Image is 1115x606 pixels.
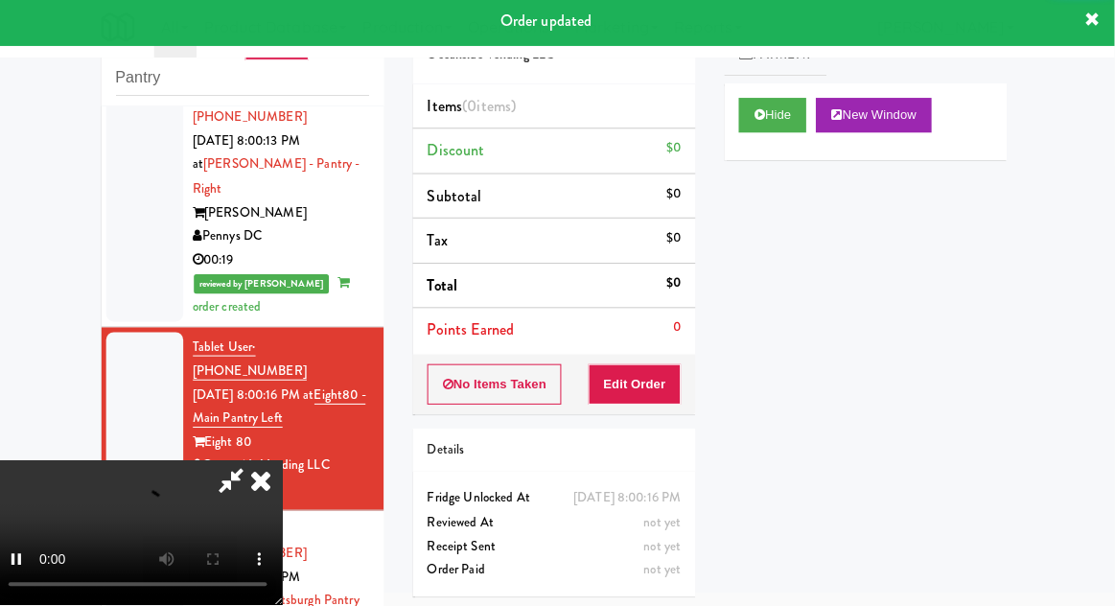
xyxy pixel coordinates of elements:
[198,276,355,318] span: order created
[669,185,684,209] div: $0
[431,232,452,254] span: Tax
[199,277,335,296] span: reviewed by [PERSON_NAME]
[431,277,462,299] span: Total
[198,432,374,456] div: Eight 80
[669,140,684,164] div: $0
[431,536,684,560] div: Receipt Sent
[198,251,374,275] div: 00:19
[592,366,685,407] button: Edit Order
[431,440,684,464] div: Details
[122,64,374,100] input: Search vision orders
[198,387,319,406] span: [DATE] 8:00:16 PM at
[431,52,684,66] h5: Oceanside Vending LLC
[431,143,489,165] span: Discount
[198,158,365,200] a: [PERSON_NAME] - Pantry - Right
[431,99,520,121] span: Items
[198,135,306,177] span: [DATE] 8:00:13 PM at
[107,330,388,511] li: Tablet User· [PHONE_NUMBER][DATE] 8:00:16 PM atEight80 - Main Pantry LeftEight 80Oceanside Vendin...
[431,512,684,536] div: Reviewed At
[198,227,374,251] div: Pennys DC
[646,514,684,532] span: not yet
[466,99,520,121] span: (0 )
[431,188,486,210] span: Subtotal
[431,488,684,512] div: Fridge Unlocked At
[431,366,566,407] button: No Items Taken
[818,102,933,136] button: New Window
[646,538,684,556] span: not yet
[481,99,516,121] ng-pluralize: items
[198,204,374,228] div: [PERSON_NAME]
[198,455,374,479] div: Oceanside Vending LLC
[198,339,312,383] a: Tablet User· [PHONE_NUMBER]
[669,229,684,253] div: $0
[676,318,684,342] div: 0
[741,102,808,136] button: Hide
[576,488,684,512] div: [DATE] 8:00:16 PM
[431,321,518,343] span: Points Earned
[646,561,684,579] span: not yet
[107,79,388,331] li: Tablet User· [PHONE_NUMBER][DATE] 8:00:13 PM at[PERSON_NAME] - Pantry - Right[PERSON_NAME]Pennys ...
[431,559,684,583] div: Order Paid
[669,274,684,298] div: $0
[504,13,595,35] span: Order updated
